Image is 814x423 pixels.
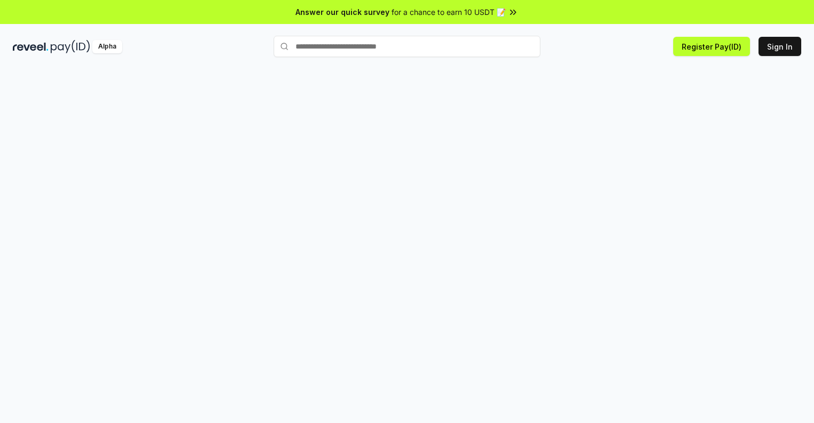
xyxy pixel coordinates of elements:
[92,40,122,53] div: Alpha
[296,6,389,18] span: Answer our quick survey
[673,37,750,56] button: Register Pay(ID)
[13,40,49,53] img: reveel_dark
[759,37,801,56] button: Sign In
[51,40,90,53] img: pay_id
[392,6,506,18] span: for a chance to earn 10 USDT 📝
